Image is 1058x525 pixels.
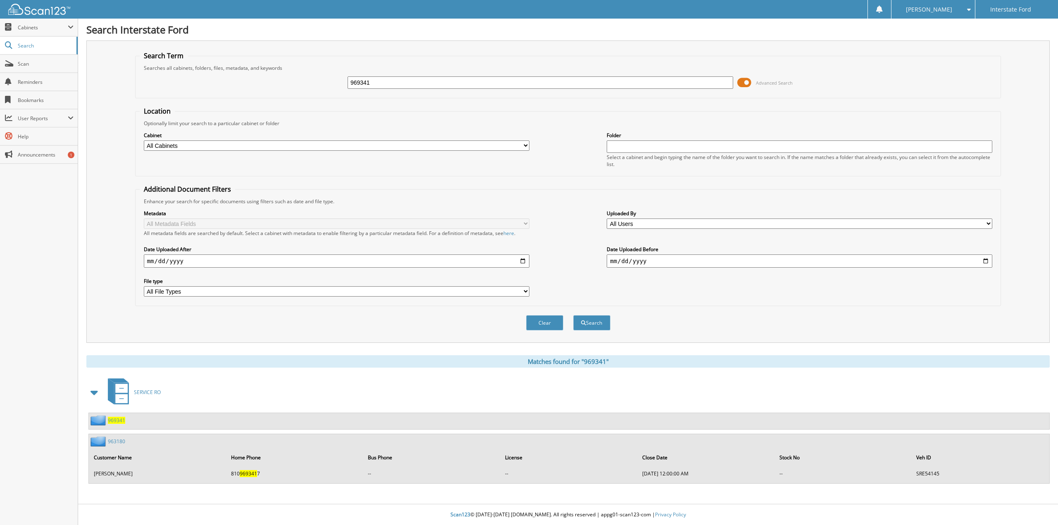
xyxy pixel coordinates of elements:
span: 969341 [240,470,257,477]
th: Bus Phone [364,449,500,466]
span: SERVICE RO [134,389,161,396]
span: Help [18,133,74,140]
img: scan123-logo-white.svg [8,4,70,15]
span: Interstate Ford [990,7,1031,12]
th: Stock No [775,449,912,466]
span: Advanced Search [756,80,793,86]
div: All metadata fields are searched by default. Select a cabinet with metadata to enable filtering b... [144,230,529,237]
label: Date Uploaded After [144,246,529,253]
label: Cabinet [144,132,529,139]
th: Home Phone [227,449,363,466]
button: Search [573,315,610,330]
span: Bookmarks [18,97,74,104]
legend: Search Term [140,51,188,60]
td: SRE54145 [912,467,1048,480]
span: [PERSON_NAME] [906,7,952,12]
a: SERVICE RO [103,376,161,409]
legend: Additional Document Filters [140,185,235,194]
th: Customer Name [90,449,226,466]
label: File type [144,278,529,285]
td: [DATE] 12:00:00 AM [638,467,774,480]
div: © [DATE]-[DATE] [DOMAIN_NAME]. All rights reserved | appg01-scan123-com | [78,505,1058,525]
th: Close Date [638,449,774,466]
h1: Search Interstate Ford [86,23,1050,36]
span: Scan123 [450,511,470,518]
span: Reminders [18,78,74,86]
span: Scan [18,60,74,67]
th: Veh ID [912,449,1048,466]
td: -- [364,467,500,480]
img: folder2.png [91,436,108,447]
a: Privacy Policy [655,511,686,518]
td: -- [501,467,637,480]
td: -- [775,467,912,480]
th: License [501,449,637,466]
legend: Location [140,107,175,116]
div: Matches found for "969341" [86,355,1050,368]
label: Uploaded By [607,210,992,217]
span: Announcements [18,151,74,158]
img: folder2.png [91,415,108,425]
input: start [144,254,529,268]
span: Cabinets [18,24,68,31]
td: [PERSON_NAME] [90,467,226,480]
button: Clear [526,315,563,330]
div: Optionally limit your search to a particular cabinet or folder [140,120,997,127]
div: 1 [68,152,74,158]
div: Searches all cabinets, folders, files, metadata, and keywords [140,64,997,71]
a: 969341 [108,417,125,424]
label: Folder [607,132,992,139]
label: Metadata [144,210,529,217]
a: 963180 [108,438,125,445]
label: Date Uploaded Before [607,246,992,253]
span: Search [18,42,72,49]
div: Select a cabinet and begin typing the name of the folder you want to search in. If the name match... [607,154,992,168]
a: here [503,230,514,237]
td: 810 7 [227,467,363,480]
input: end [607,254,992,268]
span: User Reports [18,115,68,122]
div: Enhance your search for specific documents using filters such as date and file type. [140,198,997,205]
